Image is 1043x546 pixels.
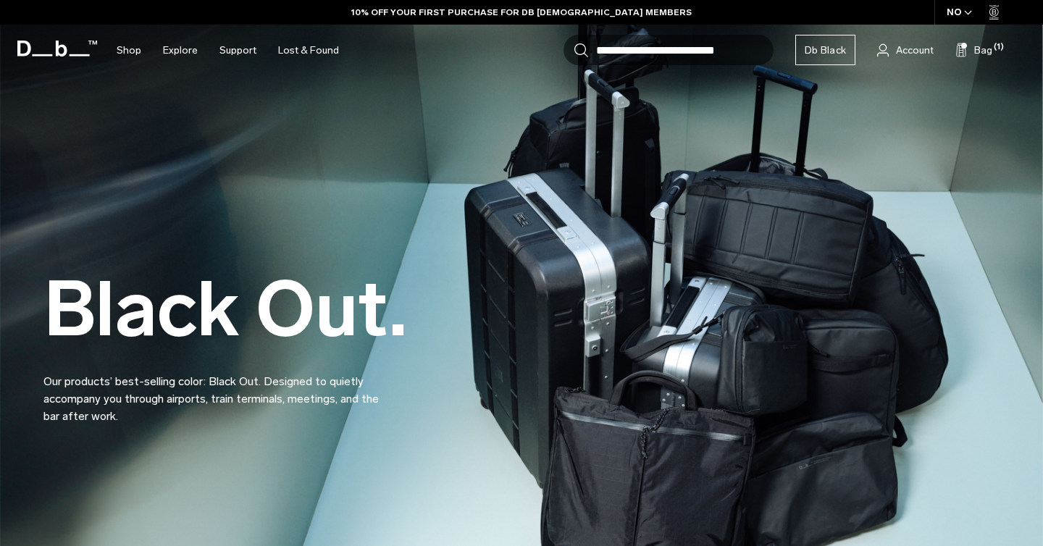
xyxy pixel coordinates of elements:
[955,41,992,59] button: Bag (1)
[974,43,992,58] span: Bag
[117,25,141,76] a: Shop
[795,35,855,65] a: Db Black
[877,41,934,59] a: Account
[278,25,339,76] a: Lost & Found
[994,41,1004,54] span: (1)
[106,25,350,76] nav: Main Navigation
[163,25,198,76] a: Explore
[43,272,407,348] h2: Black Out.
[219,25,256,76] a: Support
[43,356,391,425] p: Our products’ best-selling color: Black Out. Designed to quietly accompany you through airports, ...
[896,43,934,58] span: Account
[351,6,692,19] a: 10% OFF YOUR FIRST PURCHASE FOR DB [DEMOGRAPHIC_DATA] MEMBERS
